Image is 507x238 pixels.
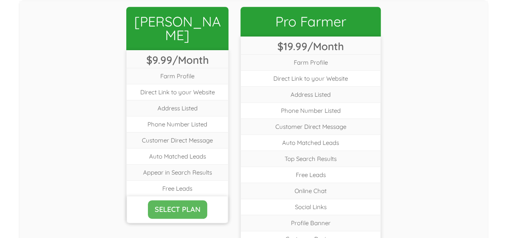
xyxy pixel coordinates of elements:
span: Auto Matched Leads [127,148,228,164]
span: Direct Link to your Website [241,70,380,86]
span: Phone Number Listed [241,102,380,118]
span: Direct Link to your Website [127,84,228,100]
span: Top Search Results [241,151,380,167]
span: Appear in Search Results [127,164,228,180]
span: Profile Banner [241,215,380,231]
span: Online Chat [241,183,380,199]
span: $19.99/Month [241,37,380,54]
span: Customer Direct Message [127,132,228,148]
span: Address Listed [127,100,228,116]
span: Free Leads [127,180,228,196]
span: $9.99/Month [127,50,228,68]
span: Free Leads [241,167,380,183]
span: Social Links [241,199,380,215]
span: Customer Direct Message [241,118,380,134]
a: Pro Farmer [240,7,381,37]
span: Farm Profile [127,68,228,84]
span: Phone Number Listed [127,116,228,132]
span: [PERSON_NAME] [126,7,228,50]
a: SELECT PLAN [148,200,207,219]
span: Auto Matched Leads [241,134,380,151]
span: Farm Profile [241,54,380,70]
span: Address Listed [241,86,380,102]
